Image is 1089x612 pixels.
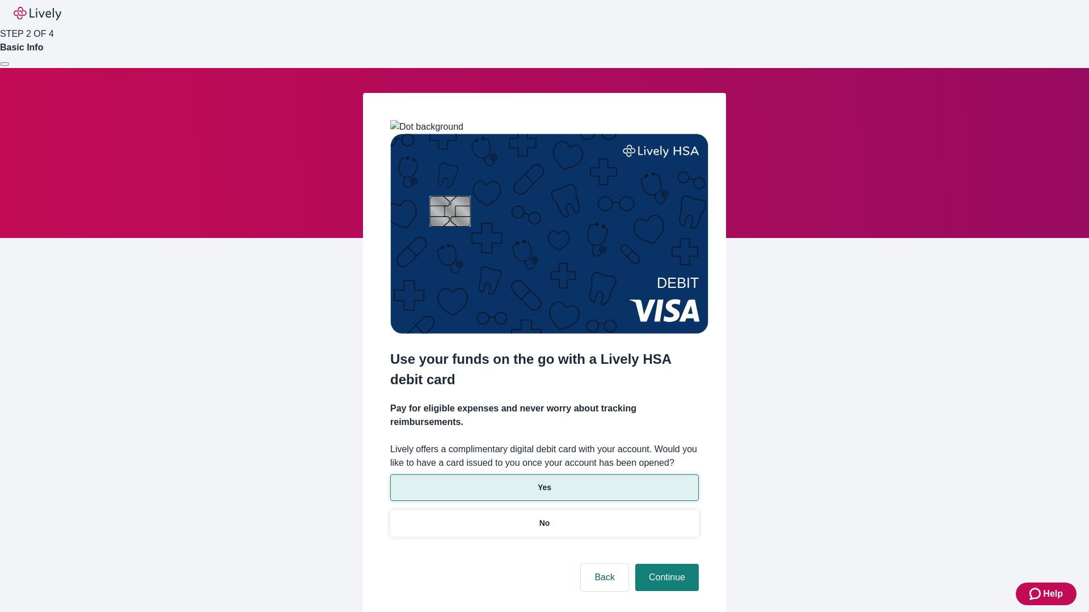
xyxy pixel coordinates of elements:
[390,402,699,429] h4: Pay for eligible expenses and never worry about tracking reimbursements.
[538,482,551,494] p: Yes
[390,120,463,134] img: Dot background
[390,474,699,501] button: Yes
[390,349,699,390] h2: Use your funds on the go with a Lively HSA debit card
[390,443,699,470] label: Lively offers a complimentary digital debit card with your account. Would you like to have a card...
[390,510,699,537] button: No
[539,517,550,529] p: No
[1043,587,1063,601] span: Help
[390,134,708,334] img: Debit card
[14,7,61,20] img: Lively
[581,564,628,591] button: Back
[635,564,699,591] button: Continue
[1029,587,1043,601] svg: Zendesk support icon
[1016,583,1077,605] button: Zendesk support iconHelp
